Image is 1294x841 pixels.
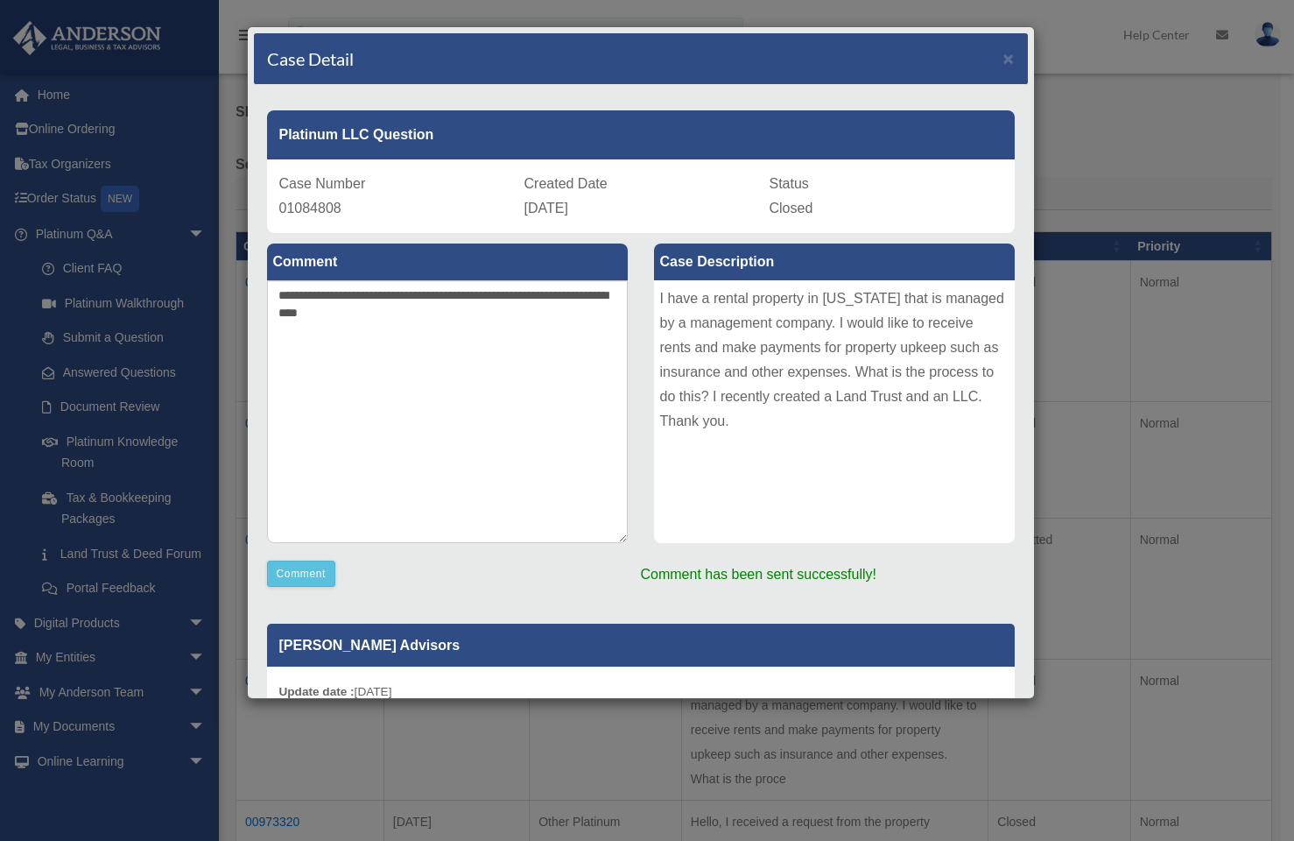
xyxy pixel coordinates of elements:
label: Case Description [654,244,1015,280]
div: Platinum LLC Question [267,110,1015,159]
span: [DATE] [524,201,568,216]
span: 01084808 [279,201,341,216]
b: Update date : [279,685,355,698]
label: Comment [267,244,628,280]
span: Closed [770,201,813,216]
button: Close [1003,49,1015,67]
h4: Case Detail [267,46,354,71]
span: Case Number [279,176,366,191]
p: [PERSON_NAME] Advisors [267,624,1015,667]
div: I have a rental property in [US_STATE] that is managed by a management company. I would like to r... [654,280,1015,543]
span: Created Date [524,176,608,191]
small: [DATE] [279,685,392,698]
span: Status [770,176,809,191]
span: × [1003,48,1015,68]
button: Comment [267,561,336,587]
